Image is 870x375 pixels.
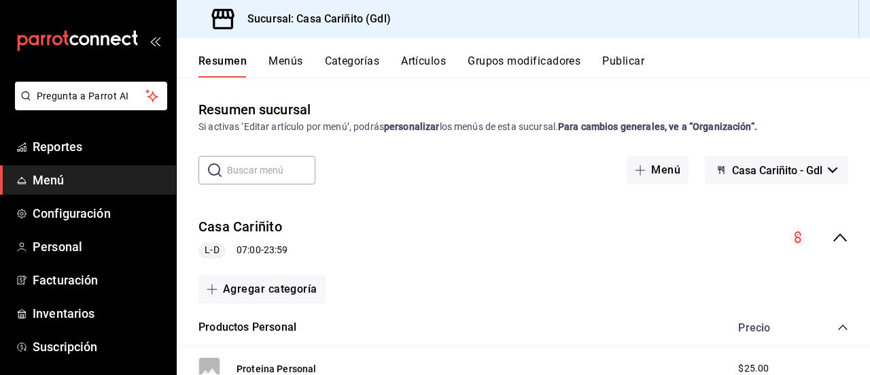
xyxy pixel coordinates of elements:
button: Resumen [198,54,247,78]
span: Suscripción [33,338,165,356]
button: Menú [627,156,689,184]
div: navigation tabs [198,54,870,78]
button: collapse-category-row [837,322,848,333]
div: 07:00 - 23:59 [198,242,288,259]
div: collapse-menu-row [177,206,870,270]
div: Resumen sucursal [198,99,311,120]
button: Casa Cariñito [198,217,282,237]
span: Inventarios [33,304,165,323]
span: Configuración [33,204,165,223]
button: Pregunta a Parrot AI [15,82,167,110]
button: Artículos [401,54,446,78]
span: Reportes [33,137,165,156]
strong: Para cambios generales, ve a “Organización”. [558,121,757,132]
strong: personalizar [384,121,440,132]
button: Grupos modificadores [468,54,580,78]
button: Publicar [602,54,644,78]
span: Facturación [33,271,165,289]
span: L-D [199,243,224,257]
button: Productos Personal [198,320,296,336]
a: Pregunta a Parrot AI [10,99,167,113]
span: Personal [33,238,165,256]
button: Menús [268,54,302,78]
span: Menú [33,171,165,189]
button: Agregar categoría [198,275,326,304]
h3: Sucursal: Casa Cariñito (Gdl) [237,11,391,27]
button: Casa Cariñito - Gdl [705,156,848,184]
span: Pregunta a Parrot AI [37,89,146,103]
div: Precio [725,321,812,334]
div: Si activas ‘Editar artículo por menú’, podrás los menús de esta sucursal. [198,120,848,134]
span: Casa Cariñito - Gdl [732,164,822,177]
button: open_drawer_menu [150,35,160,46]
input: Buscar menú [227,157,315,184]
button: Categorías [325,54,380,78]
